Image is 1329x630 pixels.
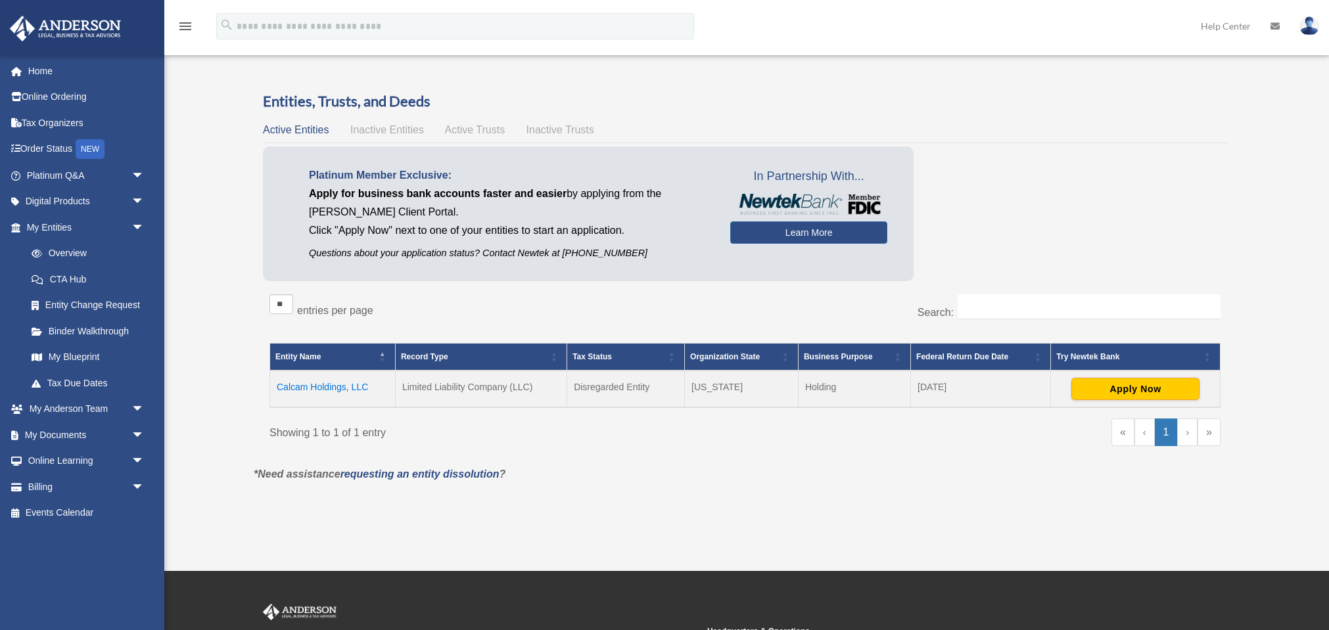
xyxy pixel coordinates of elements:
[309,245,711,261] p: Questions about your application status? Contact Newtek at [PHONE_NUMBER]
[685,343,799,371] th: Organization State: Activate to sort
[9,58,164,84] a: Home
[1056,349,1200,365] div: Try Newtek Bank
[263,124,329,135] span: Active Entities
[275,352,321,361] span: Entity Name
[269,418,735,442] div: Showing 1 to 1 of 1 entry
[131,448,158,475] span: arrow_drop_down
[9,474,164,500] a: Billingarrow_drop_down
[18,318,158,344] a: Binder Walkthrough
[18,240,151,267] a: Overview
[1071,378,1200,400] button: Apply Now
[340,468,500,480] a: requesting an entity dissolution
[401,352,448,361] span: Record Type
[567,343,685,371] th: Tax Status: Activate to sort
[254,468,505,480] em: *Need assistance ?
[270,343,396,371] th: Entity Name: Activate to invert sorting
[395,371,567,407] td: Limited Liability Company (LLC)
[309,185,711,221] p: by applying from the [PERSON_NAME] Client Portal.
[9,396,164,422] a: My Anderson Teamarrow_drop_down
[9,448,164,474] a: Online Learningarrow_drop_down
[131,422,158,449] span: arrow_drop_down
[9,162,164,189] a: Platinum Q&Aarrow_drop_down
[263,91,1227,112] h3: Entities, Trusts, and Deeds
[9,189,164,215] a: Digital Productsarrow_drop_down
[6,16,125,41] img: Anderson Advisors Platinum Portal
[1051,343,1221,371] th: Try Newtek Bank : Activate to sort
[567,371,685,407] td: Disregarded Entity
[18,266,158,292] a: CTA Hub
[220,18,234,32] i: search
[916,352,1008,361] span: Federal Return Due Date
[18,292,158,319] a: Entity Change Request
[395,343,567,371] th: Record Type: Activate to sort
[1155,418,1178,446] a: 1
[350,124,424,135] span: Inactive Entities
[177,18,193,34] i: menu
[131,214,158,241] span: arrow_drop_down
[18,344,158,371] a: My Blueprint
[798,371,910,407] td: Holding
[526,124,594,135] span: Inactive Trusts
[730,221,887,244] a: Learn More
[918,307,954,318] label: Search:
[1177,418,1198,446] a: Next
[270,371,396,407] td: Calcam Holdings, LLC
[911,343,1051,371] th: Federal Return Due Date: Activate to sort
[1299,16,1319,35] img: User Pic
[76,139,105,159] div: NEW
[9,136,164,163] a: Order StatusNEW
[730,166,887,187] span: In Partnership With...
[445,124,505,135] span: Active Trusts
[685,371,799,407] td: [US_STATE]
[131,162,158,189] span: arrow_drop_down
[798,343,910,371] th: Business Purpose: Activate to sort
[18,370,158,396] a: Tax Due Dates
[9,422,164,448] a: My Documentsarrow_drop_down
[309,221,711,240] p: Click "Apply Now" next to one of your entities to start an application.
[9,500,164,526] a: Events Calendar
[297,305,373,316] label: entries per page
[1198,418,1221,446] a: Last
[309,188,567,199] span: Apply for business bank accounts faster and easier
[911,371,1051,407] td: [DATE]
[9,110,164,136] a: Tax Organizers
[9,214,158,240] a: My Entitiesarrow_drop_down
[1111,418,1134,446] a: First
[737,194,881,215] img: NewtekBankLogoSM.png
[9,84,164,110] a: Online Ordering
[131,396,158,423] span: arrow_drop_down
[804,352,873,361] span: Business Purpose
[131,189,158,215] span: arrow_drop_down
[131,474,158,501] span: arrow_drop_down
[309,166,711,185] p: Platinum Member Exclusive:
[1134,418,1155,446] a: Previous
[177,23,193,34] a: menu
[572,352,612,361] span: Tax Status
[690,352,760,361] span: Organization State
[260,604,339,621] img: Anderson Advisors Platinum Portal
